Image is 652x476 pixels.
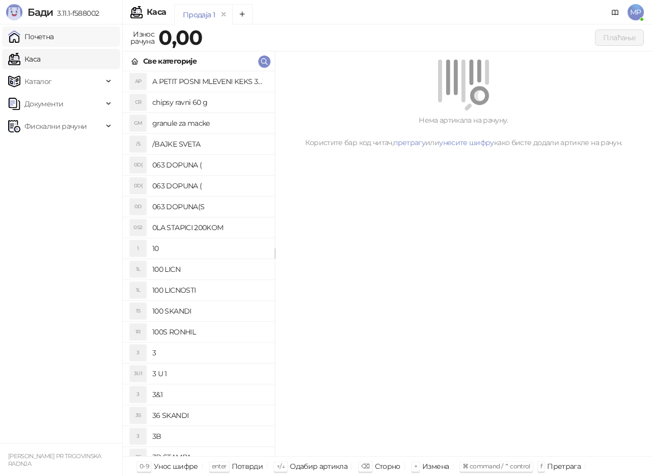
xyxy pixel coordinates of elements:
div: 3 [130,428,146,444]
h4: 10 [152,240,266,257]
div: 3S [130,449,146,465]
div: Износ рачуна [128,27,156,48]
div: 0S2 [130,219,146,236]
span: 3.11.1-f588002 [53,9,99,18]
div: 3 [130,386,146,403]
div: AP [130,73,146,90]
h4: 3&1 [152,386,266,403]
span: MP [628,4,644,20]
h4: 063 DOPUNA(S [152,199,266,215]
div: 3U1 [130,366,146,382]
a: претрагу [393,138,425,147]
div: 0D( [130,157,146,173]
strong: 0,00 [158,25,202,50]
div: Потврди [232,460,263,473]
div: GM [130,115,146,131]
div: Унос шифре [154,460,198,473]
div: Продаја 1 [183,9,215,20]
span: Каталог [24,71,52,92]
span: ⌘ command / ⌃ control [463,462,530,470]
div: grid [123,71,275,456]
h4: 063 DOPUNA ( [152,178,266,194]
h4: 100 SKANDI [152,303,266,319]
h4: /BAJKE SVETA [152,136,266,152]
div: Каса [147,8,166,16]
h4: granule za macke [152,115,266,131]
h4: 3 [152,345,266,361]
div: 0D [130,199,146,215]
h4: 100 LICN [152,261,266,277]
div: /S [130,136,146,152]
div: 3S [130,407,146,424]
h4: 063 DOPUNA ( [152,157,266,173]
h4: 0LA STAPICI 200KOM [152,219,266,236]
div: 1S [130,303,146,319]
div: Нема артикала на рачуну. Користите бар код читач, или како бисте додали артикле на рачун. [287,115,640,148]
div: 3 [130,345,146,361]
div: 0D( [130,178,146,194]
h4: 100 LICNOSTI [152,282,266,298]
span: Фискални рачуни [24,116,87,136]
button: Плаћање [595,30,644,46]
div: Претрага [547,460,581,473]
a: Почетна [8,26,54,47]
h4: A PETIT POSNI MLEVENI KEKS 300G [152,73,266,90]
div: Сторно [375,460,400,473]
span: ⌫ [361,462,369,470]
span: enter [212,462,227,470]
span: f [540,462,542,470]
div: Све категорије [143,55,197,67]
div: Одабир артикла [290,460,347,473]
h4: 3B STAMPA [152,449,266,465]
h4: 3 U 1 [152,366,266,382]
div: 1L [130,282,146,298]
span: ↑/↓ [277,462,285,470]
div: 1 [130,240,146,257]
div: 1R [130,324,146,340]
div: 1L [130,261,146,277]
a: Каса [8,49,40,69]
span: Документи [24,94,63,114]
a: Документација [607,4,623,20]
h4: 3B [152,428,266,444]
a: унесите шифру [439,138,494,147]
small: [PERSON_NAME] PR TRGOVINSKA RADNJA [8,453,101,467]
div: CR [130,94,146,110]
button: Add tab [232,4,253,24]
h4: 100S RONHIL [152,324,266,340]
span: 0-9 [140,462,149,470]
h4: 36 SKANDI [152,407,266,424]
button: remove [217,10,230,19]
h4: chipsy ravni 60 g [152,94,266,110]
img: Logo [6,4,22,20]
span: Бади [28,6,53,18]
span: + [414,462,417,470]
div: Измена [422,460,449,473]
